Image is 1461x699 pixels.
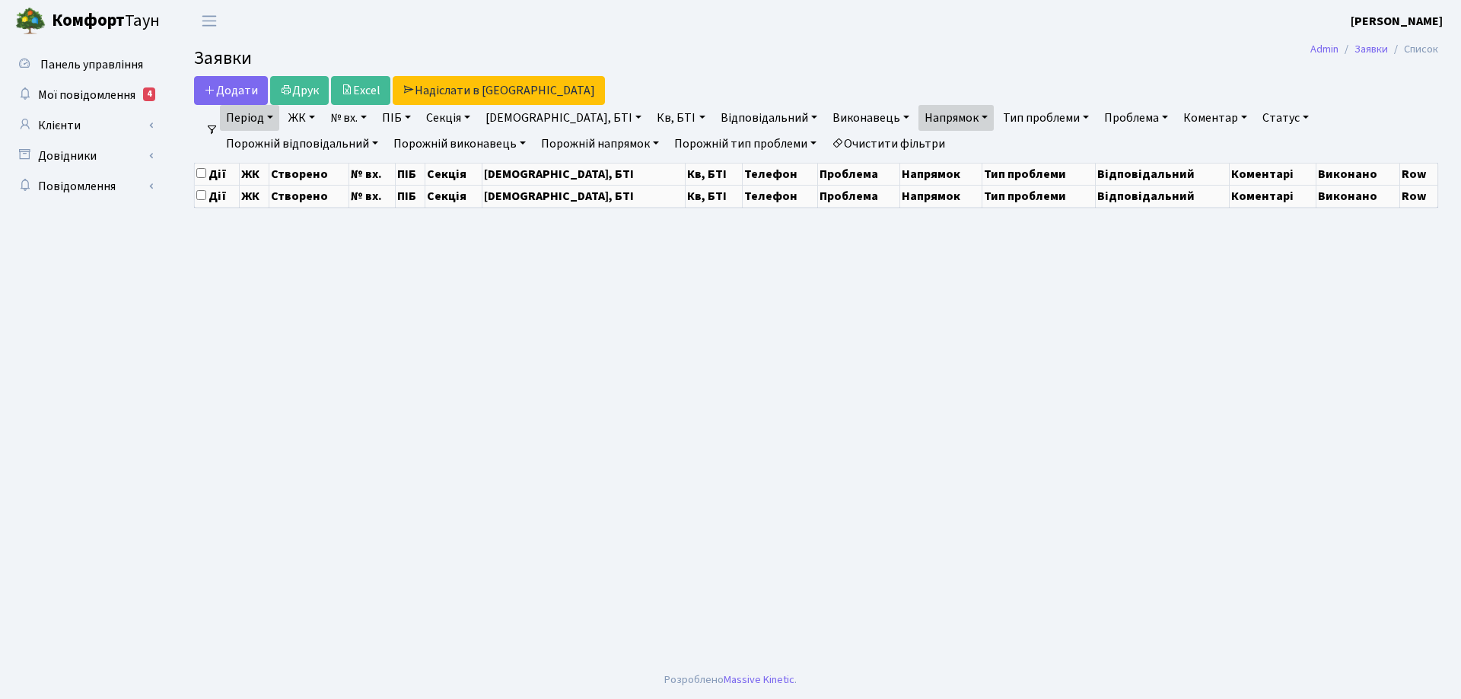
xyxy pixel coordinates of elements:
a: Мої повідомлення4 [8,80,160,110]
a: Статус [1256,105,1315,131]
th: Тип проблеми [982,185,1096,207]
li: Список [1388,41,1438,58]
th: Відповідальний [1096,163,1229,185]
button: Переключити навігацію [190,8,228,33]
a: Порожній тип проблеми [668,131,823,157]
nav: breadcrumb [1288,33,1461,65]
th: Виконано [1316,185,1399,207]
a: Кв, БТІ [651,105,711,131]
th: Напрямок [900,185,982,207]
th: Створено [269,185,349,207]
a: Напрямок [918,105,994,131]
a: Друк [270,76,329,105]
a: Повідомлення [8,171,160,202]
th: ПІБ [395,163,425,185]
th: № вх. [349,185,396,207]
a: Порожній відповідальний [220,131,384,157]
a: Виконавець [826,105,915,131]
a: Панель управління [8,49,160,80]
a: № вх. [324,105,373,131]
th: Row [1399,163,1437,185]
th: Коментарі [1229,163,1316,185]
th: Проблема [817,185,899,207]
th: Виконано [1316,163,1399,185]
th: Дії [195,185,240,207]
th: Телефон [743,185,818,207]
th: ЖК [240,163,269,185]
a: Очистити фільтри [826,131,951,157]
th: Секція [425,163,482,185]
th: Секція [425,185,482,207]
a: Заявки [1354,41,1388,57]
th: Напрямок [900,163,982,185]
span: Заявки [194,45,252,71]
a: Довідники [8,141,160,171]
a: Період [220,105,279,131]
th: Проблема [817,163,899,185]
span: Додати [204,82,258,99]
th: ПІБ [395,185,425,207]
a: Порожній виконавець [387,131,532,157]
a: Проблема [1098,105,1174,131]
th: [DEMOGRAPHIC_DATA], БТІ [482,185,685,207]
a: Massive Kinetic [724,672,794,688]
a: [PERSON_NAME] [1351,12,1443,30]
th: Дії [195,163,240,185]
th: Відповідальний [1096,185,1229,207]
a: [DEMOGRAPHIC_DATA], БТІ [479,105,648,131]
a: Порожній напрямок [535,131,665,157]
th: Тип проблеми [982,163,1096,185]
a: Тип проблеми [997,105,1095,131]
div: 4 [143,87,155,101]
th: Кв, БТІ [685,163,742,185]
a: Секція [420,105,476,131]
th: № вх. [349,163,396,185]
a: Excel [331,76,390,105]
span: Таун [52,8,160,34]
a: ПІБ [376,105,417,131]
span: Панель управління [40,56,143,73]
a: ЖК [282,105,321,131]
img: logo.png [15,6,46,37]
span: Мої повідомлення [38,87,135,103]
th: Коментарі [1229,185,1316,207]
a: Відповідальний [715,105,823,131]
th: Створено [269,163,349,185]
th: Кв, БТІ [685,185,742,207]
a: Надіслати в [GEOGRAPHIC_DATA] [393,76,605,105]
div: Розроблено . [664,672,797,688]
th: Телефон [743,163,818,185]
a: Додати [194,76,268,105]
th: Row [1399,185,1437,207]
b: [PERSON_NAME] [1351,13,1443,30]
a: Клієнти [8,110,160,141]
a: Коментар [1177,105,1253,131]
th: [DEMOGRAPHIC_DATA], БТІ [482,163,685,185]
th: ЖК [240,185,269,207]
b: Комфорт [52,8,125,33]
a: Admin [1310,41,1338,57]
